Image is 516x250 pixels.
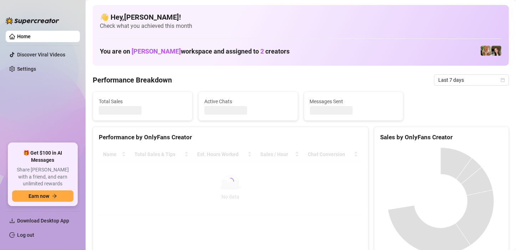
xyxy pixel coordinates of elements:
span: Download Desktop App [17,218,69,224]
a: Discover Viral Videos [17,52,65,57]
h1: You are on workspace and assigned to creators [100,47,290,55]
img: Willow [481,46,491,56]
span: arrow-right [52,194,57,199]
a: Log out [17,232,34,238]
a: Home [17,34,31,39]
img: logo-BBDzfeDw.svg [6,17,59,24]
span: Check what you achieved this month [100,22,502,30]
span: [PERSON_NAME] [132,47,181,55]
span: Messages Sent [310,97,398,105]
span: Share [PERSON_NAME] with a friend, and earn unlimited rewards [12,166,73,187]
span: download [9,218,15,224]
span: Earn now [29,193,49,199]
a: Settings [17,66,36,72]
button: Earn nowarrow-right [12,190,73,202]
span: Last 7 days [438,75,505,85]
span: loading [225,176,235,186]
span: calendar [501,78,505,82]
span: Active Chats [204,97,292,105]
h4: Performance Breakdown [93,75,172,85]
div: Performance by OnlyFans Creator [99,132,362,142]
div: Sales by OnlyFans Creator [380,132,503,142]
span: 2 [260,47,264,55]
h4: 👋 Hey, [PERSON_NAME] ! [100,12,502,22]
span: 🎁 Get $100 in AI Messages [12,150,73,164]
span: Total Sales [99,97,187,105]
img: Lily [491,46,501,56]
